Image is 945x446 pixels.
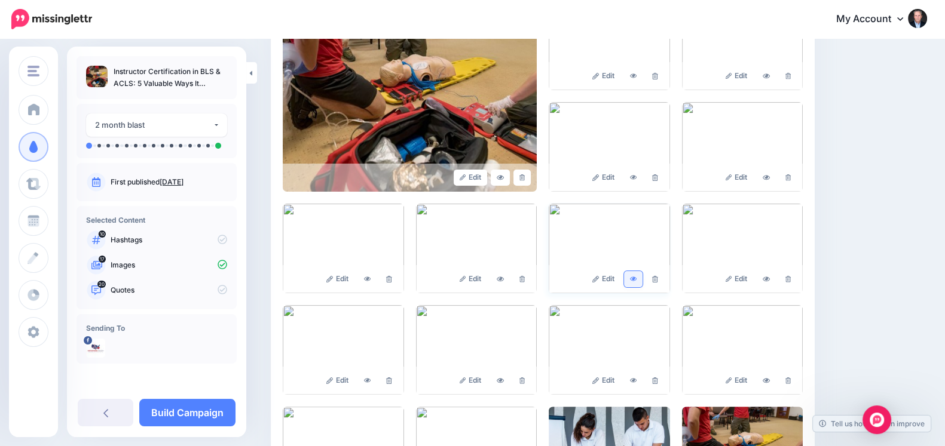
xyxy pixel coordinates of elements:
img: 425728283_122132690894056059_3169164036050548494_n-bsa152990.jpg [86,339,105,358]
a: Edit [720,373,754,389]
img: 2a29d3ebd8a28eb57ecd728c039ad080_large.jpg [283,1,537,192]
a: Edit [586,373,620,389]
a: Edit [720,68,754,84]
a: Edit [586,68,620,84]
a: Edit [720,271,754,287]
a: Edit [720,170,754,186]
img: 2a29d3ebd8a28eb57ecd728c039ad080_thumb.jpg [86,66,108,87]
span: 17 [99,256,106,263]
a: Edit [320,271,354,287]
img: menu.png [27,66,39,76]
h4: Selected Content [86,216,227,224]
p: Hashtags [111,235,227,245]
p: Images [111,260,227,270]
a: Edit [320,373,354,389]
span: 20 [97,281,106,288]
p: First published [111,177,227,187]
div: 2 month blast [95,118,213,132]
a: [DATE] [160,177,184,186]
img: Missinglettr [11,9,92,29]
p: Quotes [111,285,227,296]
button: 2 month blast [86,113,227,137]
a: Tell us how we can improve [813,416,931,432]
a: Edit [586,271,620,287]
a: Edit [586,170,620,186]
a: Edit [454,271,488,287]
h4: Sending To [86,324,227,333]
a: Edit [454,170,488,186]
span: 10 [99,230,106,238]
div: Open Intercom Messenger [863,405,891,434]
a: Edit [454,373,488,389]
a: My Account [824,5,927,34]
p: Instructor Certification in BLS & ACLS: 5 Valuable Ways It Elevates Your Role in Healthcare [114,66,227,90]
